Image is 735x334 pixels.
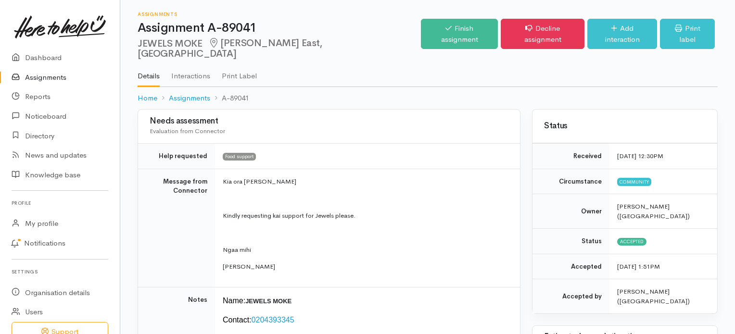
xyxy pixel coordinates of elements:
[660,19,715,49] a: Print label
[12,265,108,278] h6: Settings
[12,197,108,210] h6: Profile
[223,262,508,272] p: [PERSON_NAME]
[587,19,657,49] a: Add interaction
[223,314,508,326] div: Contact:
[169,93,210,104] a: Assignments
[171,59,210,86] a: Interactions
[501,19,584,49] a: Decline assignment
[532,169,609,194] td: Circumstance
[138,21,421,35] h1: Assignment A-89041
[245,297,291,305] span: JEWELS MOKE
[252,316,294,324] a: 0204393345
[138,144,215,169] td: Help requested
[138,169,215,287] td: Message from Connector
[138,37,322,60] span: [PERSON_NAME] East, [GEOGRAPHIC_DATA]
[138,87,718,110] nav: breadcrumb
[222,59,257,86] a: Print Label
[421,19,498,49] a: Finish assignment
[532,229,609,254] td: Status
[223,245,508,255] p: Ngaa mihi
[138,12,421,17] h6: Assignments
[223,153,256,161] span: Food support
[544,122,706,131] h3: Status
[210,93,249,104] li: A-89041
[138,59,160,87] a: Details
[617,262,660,271] time: [DATE] 1:51PM
[532,194,609,229] td: Owner
[138,93,157,104] a: Home
[617,152,663,160] time: [DATE] 12:30PM
[617,238,646,246] span: Accepted
[150,127,225,135] span: Evaluation from Connector
[223,177,508,186] p: Kia ora [PERSON_NAME]
[532,144,609,169] td: Received
[223,211,508,221] p: Kindly requesting kai support for Jewels please.
[223,295,508,307] div: Name:
[532,254,609,279] td: Accepted
[138,38,421,60] h2: JEWELS MOKE
[532,279,609,314] td: Accepted by
[150,117,508,126] h3: Needs assessment
[617,202,690,220] span: [PERSON_NAME] ([GEOGRAPHIC_DATA])
[609,279,717,314] td: [PERSON_NAME] ([GEOGRAPHIC_DATA])
[617,178,651,186] span: Community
